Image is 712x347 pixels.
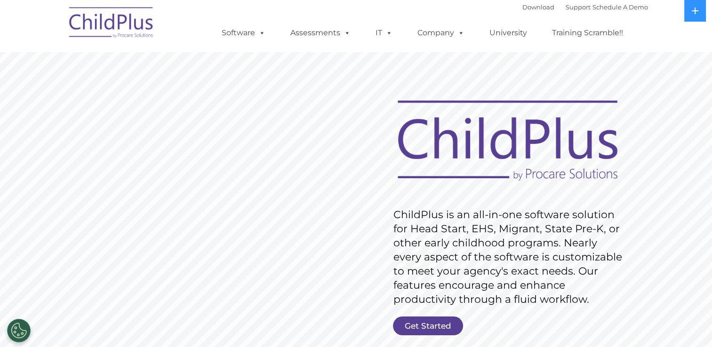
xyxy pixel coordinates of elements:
a: Assessments [281,24,360,42]
img: ChildPlus by Procare Solutions [64,0,159,47]
a: Company [408,24,474,42]
a: University [480,24,536,42]
a: Software [212,24,275,42]
a: Download [522,3,554,11]
rs-layer: ChildPlus is an all-in-one software solution for Head Start, EHS, Migrant, State Pre-K, or other ... [393,208,627,307]
a: IT [366,24,402,42]
a: Support [566,3,591,11]
a: Get Started [393,316,463,335]
font: | [522,3,648,11]
a: Schedule A Demo [592,3,648,11]
a: Training Scramble!! [543,24,632,42]
button: Cookies Settings [7,319,31,342]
